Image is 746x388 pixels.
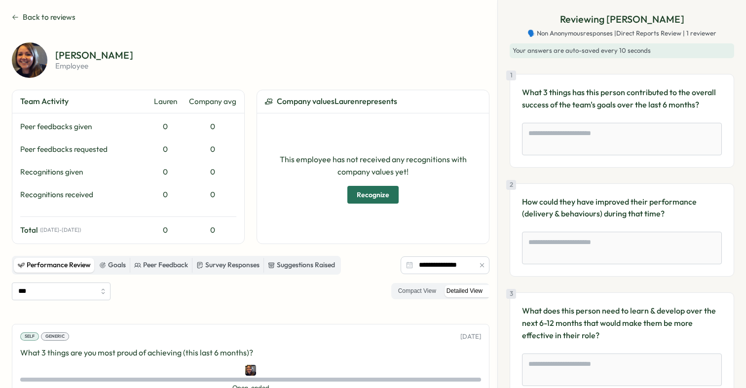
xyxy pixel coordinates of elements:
div: 0 [189,225,236,236]
img: Lauren Farnfield [245,365,256,376]
span: ( [DATE] - [DATE] ) [40,227,81,233]
span: Total [20,225,38,236]
div: Goals [99,260,126,271]
div: Peer Feedback [134,260,188,271]
div: Recognitions given [20,167,142,177]
div: Peer feedbacks given [20,121,142,132]
p: What does this person need to learn & develop over the next 6-12 months that would make them be m... [522,305,722,341]
div: 0 [146,121,185,132]
div: 0 [189,167,236,177]
p: How could they have improved their performance (delivery & behaviours) during that time? [522,196,722,220]
div: 0 [189,121,236,132]
p: Reviewing [PERSON_NAME] [560,12,684,27]
div: 2 [506,180,516,190]
div: Peer feedbacks requested [20,144,142,155]
button: Back to reviews [12,12,75,23]
span: Back to reviews [23,12,75,23]
div: Suggestions Raised [268,260,335,271]
span: Your answers are auto-saved every 10 seconds [513,46,651,54]
span: Company values Lauren represents [277,95,397,107]
p: employee [55,62,133,70]
div: 0 [146,225,185,236]
div: Team Activity [20,95,142,107]
div: 1 [506,71,516,80]
img: Lauren Farnfield [12,42,47,78]
p: What 3 things are you most proud of achieving (this last 6 months)? [20,347,481,359]
div: 3 [506,289,516,299]
div: 0 [189,189,236,200]
span: 🗣️ Non Anonymous responses | Direct Reports Review | 1 reviewer [527,29,716,38]
label: Detailed View [442,285,487,297]
div: Survey Responses [196,260,260,271]
div: Lauren [146,96,185,107]
div: 0 [146,189,185,200]
div: 0 [146,144,185,155]
div: Generic [41,332,69,341]
button: Recognize [347,186,399,204]
div: Performance Review [18,260,91,271]
div: Self [20,332,39,341]
p: [DATE] [460,332,481,341]
div: Company avg [189,96,236,107]
p: [PERSON_NAME] [55,50,133,60]
div: Recognitions received [20,189,142,200]
p: What 3 things has this person contributed to the overall success of the team's goals over the las... [522,86,722,111]
label: Compact View [393,285,441,297]
span: Recognize [357,186,389,203]
div: 0 [146,167,185,177]
p: This employee has not received any recognitions with company values yet! [265,153,481,178]
div: 0 [189,144,236,155]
